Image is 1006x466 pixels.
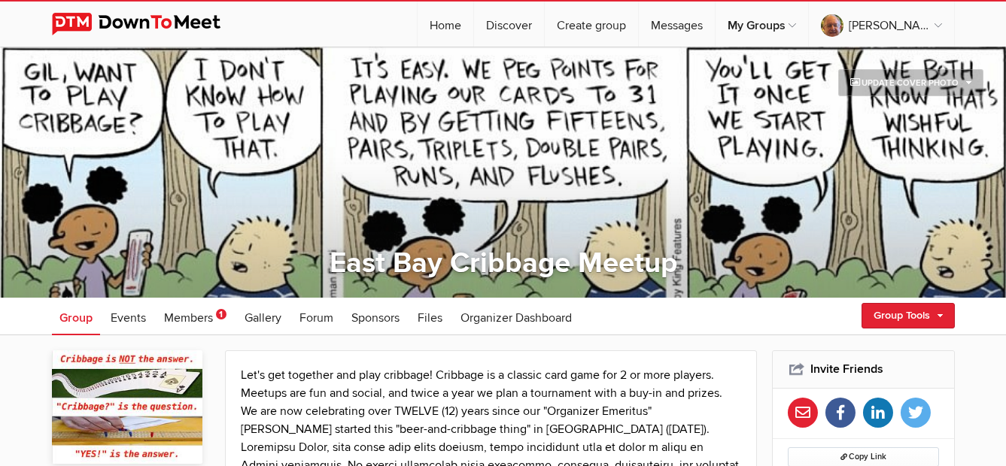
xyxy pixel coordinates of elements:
[418,310,442,325] span: Files
[862,303,955,328] a: Group Tools
[59,310,93,325] span: Group
[157,298,234,335] a: Members 1
[838,69,983,96] a: Update Cover Photo
[809,2,954,47] a: [PERSON_NAME]
[474,2,544,47] a: Discover
[111,310,146,325] span: Events
[639,2,715,47] a: Messages
[788,351,939,387] h2: Invite Friends
[453,298,579,335] a: Organizer Dashboard
[292,298,341,335] a: Forum
[103,298,153,335] a: Events
[299,310,333,325] span: Forum
[344,298,407,335] a: Sponsors
[716,2,808,47] a: My Groups
[418,2,473,47] a: Home
[52,298,100,335] a: Group
[216,309,226,319] span: 1
[460,310,572,325] span: Organizer Dashboard
[410,298,450,335] a: Files
[351,310,400,325] span: Sponsors
[545,2,638,47] a: Create group
[52,13,244,35] img: DownToMeet
[164,310,213,325] span: Members
[237,298,289,335] a: Gallery
[52,350,202,463] img: East Bay Cribbage Meetup
[245,310,281,325] span: Gallery
[840,452,886,461] span: Copy Link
